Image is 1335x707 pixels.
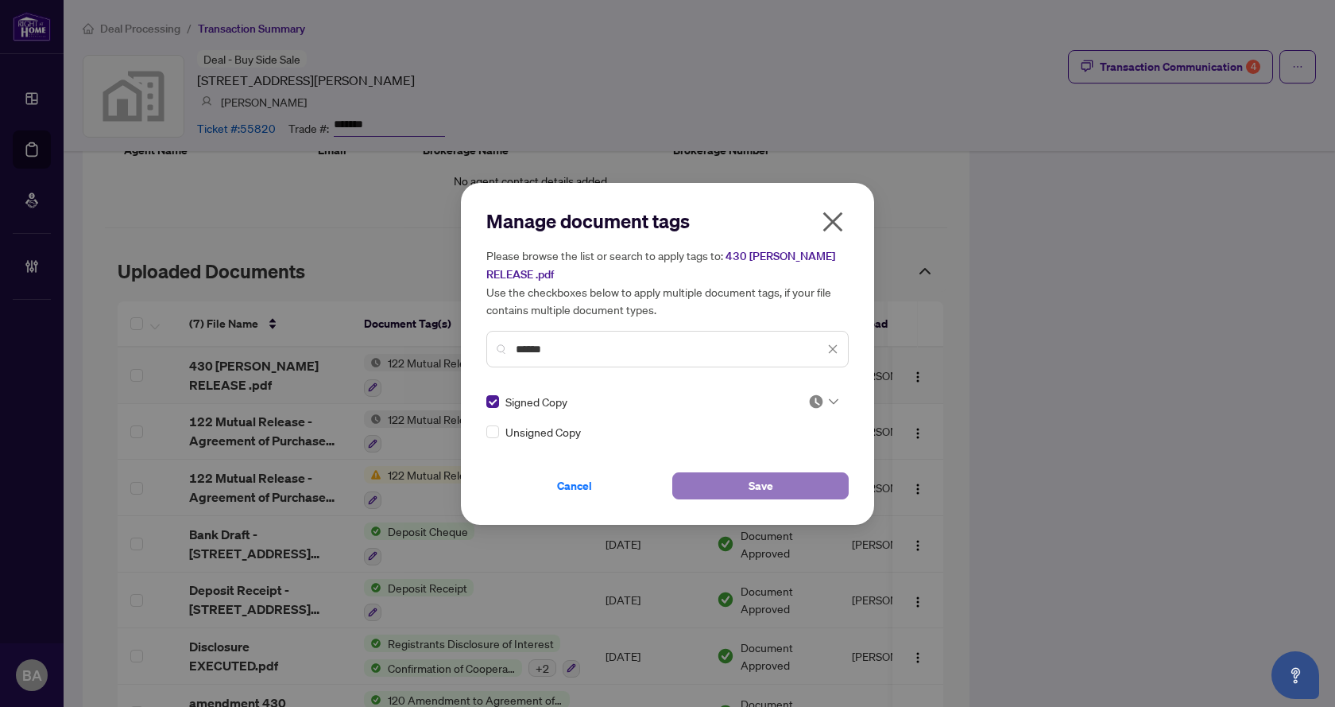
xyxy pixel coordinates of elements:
[505,423,581,441] span: Unsigned Copy
[749,473,773,499] span: Save
[505,393,567,410] span: Signed Copy
[827,344,838,355] span: close
[557,473,592,499] span: Cancel
[672,472,849,499] button: Save
[808,394,838,410] span: Pending Review
[1271,651,1319,699] button: Open asap
[486,247,849,318] h5: Please browse the list or search to apply tags to: Use the checkboxes below to apply multiple doc...
[808,394,824,410] img: status
[486,208,849,234] h2: Manage document tags
[486,472,663,499] button: Cancel
[486,249,835,282] span: 430 [PERSON_NAME] RELEASE .pdf
[820,209,845,235] span: close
